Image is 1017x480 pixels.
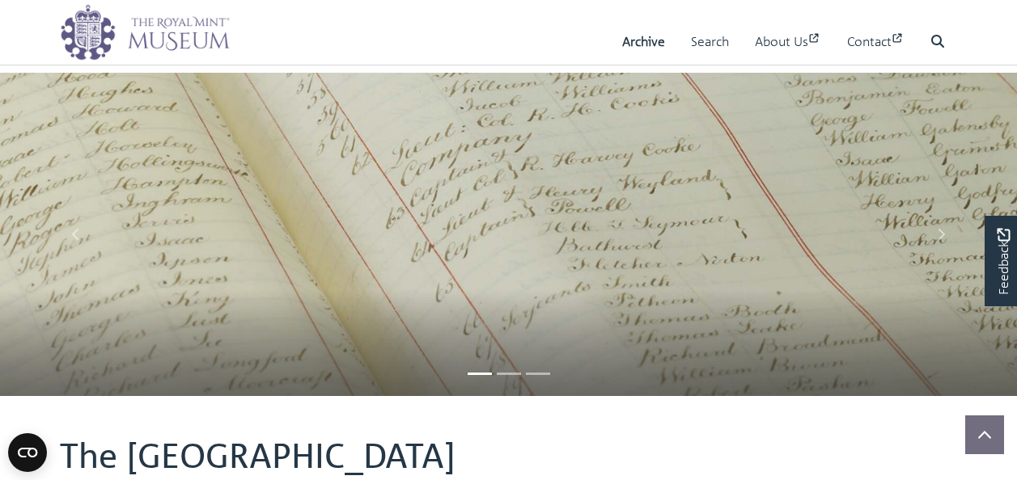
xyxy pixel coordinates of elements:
[755,19,821,65] a: About Us
[60,4,230,61] img: logo_wide.png
[622,19,665,65] a: Archive
[691,19,729,65] a: Search
[864,73,1017,396] a: Move to next slideshow image
[847,19,905,65] a: Contact
[8,433,47,472] button: Open CMP widget
[965,415,1004,454] button: Scroll to top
